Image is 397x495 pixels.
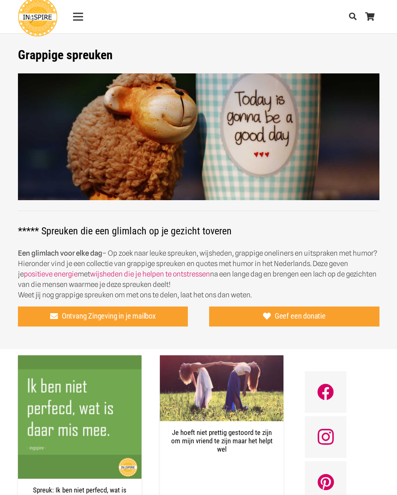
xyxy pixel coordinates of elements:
[24,270,78,278] a: positieve energie
[62,312,156,321] span: Ontvang Zingeving in je mailbox
[171,428,273,454] a: Je hoeft niet prettig gestoord te zijn om mijn vriend te zijn maar het helpt wel
[275,312,326,321] span: Geef een donatie
[160,356,283,364] a: Je hoeft niet prettig gestoord te zijn om mijn vriend te zijn maar het helpt wel
[305,416,346,458] a: Instagram
[344,7,361,27] a: Zoeken
[18,249,102,257] strong: Een glimlach voor elke dag
[90,270,210,278] a: wijsheden die je helpen te ontstressen
[18,248,379,300] p: – Op zoek naar leuke spreuken, wijsheden, grappige oneliners en uitspraken met humor? Hieronder v...
[18,307,188,327] a: Ontvang Zingeving in je mailbox
[18,356,142,364] a: Spreuk: Ik ben niet perfecd, wat is daar mis mee
[67,6,89,27] a: Menu
[209,307,379,327] a: Geef een donatie
[18,73,379,200] img: Leuke korte spreuken en grappige oneliners gezegden leuke spreuken voor op facebook - grappige qu...
[305,371,346,413] a: Facebook
[18,48,379,63] h1: Grappige spreuken
[18,355,142,479] img: Spreuk: Ik ben niet perfecd, wat is daar mis mee
[18,215,379,237] h2: ***** Spreuken die een glimlach op je gezicht toveren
